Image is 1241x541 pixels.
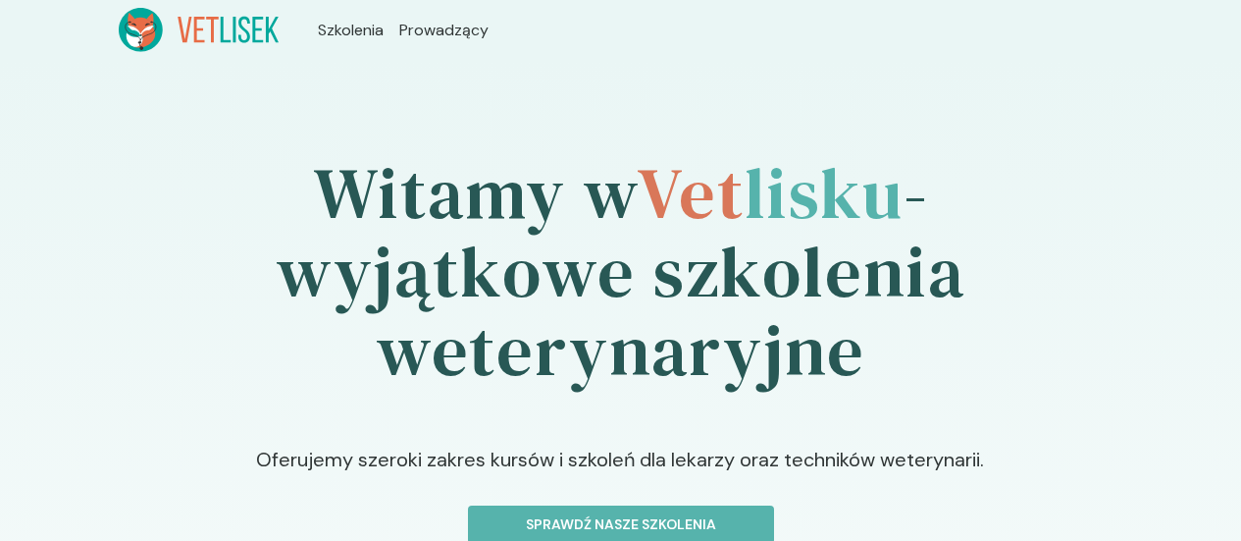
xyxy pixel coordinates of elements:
p: Oferujemy szeroki zakres kursów i szkoleń dla lekarzy oraz techników weterynarii. [207,445,1034,506]
p: Sprawdź nasze szkolenia [485,514,757,535]
a: Prowadzący [399,19,489,42]
h1: Witamy w - wyjątkowe szkolenia weterynaryjne [119,99,1123,445]
span: Vet [637,144,744,242]
a: Szkolenia [318,19,384,42]
span: lisku [745,144,904,242]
